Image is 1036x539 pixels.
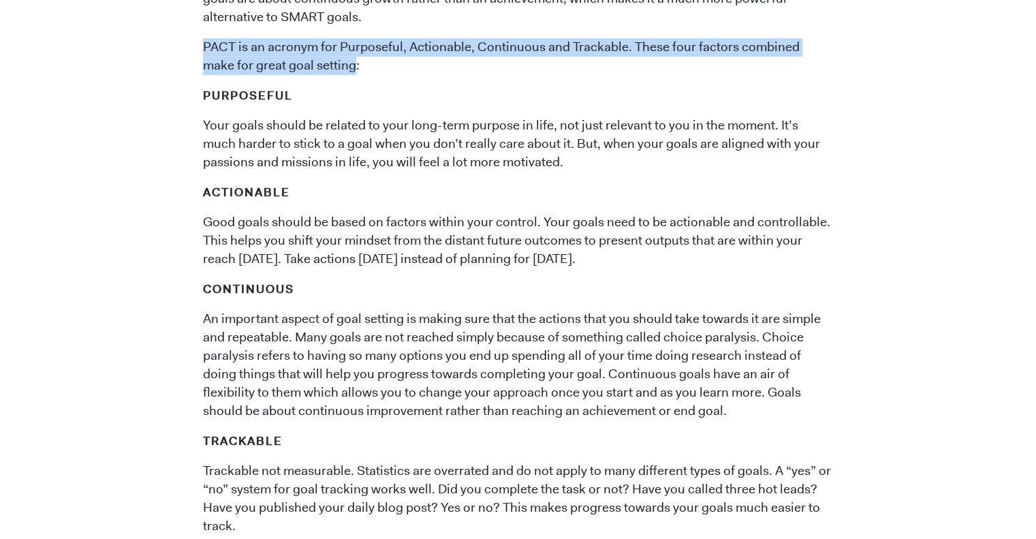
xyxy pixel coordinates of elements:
strong: Trackable [203,433,283,448]
p: An important aspect of goal setting is making sure that the actions that you should take towards ... [203,310,833,420]
p: Good goals should be based on factors within your control. Your goals need to be actionable and c... [203,213,833,268]
p: PACT is an acronym for Purposeful, Actionable, Continuous and Trackable. These four factors combi... [203,38,833,75]
p: Trackable not measurable. Statistics are overrated and do not apply to many different types of go... [203,462,833,536]
strong: Purposeful [203,88,293,103]
strong: Actionable [203,185,290,200]
strong: Continuous [203,281,294,296]
p: Your goals should be related to your long-term purpose in life, not just relevant to you in the m... [203,117,833,172]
